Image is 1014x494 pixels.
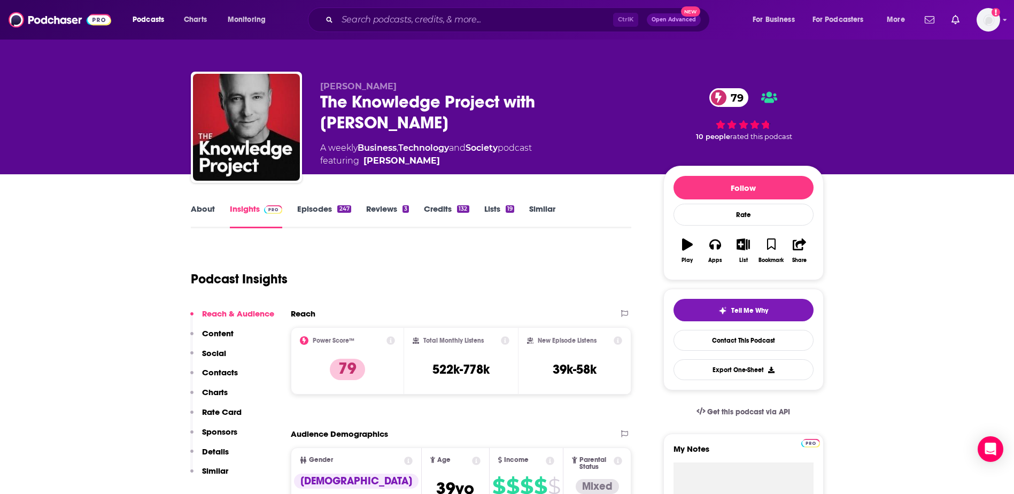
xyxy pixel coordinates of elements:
[264,205,283,214] img: Podchaser Pro
[887,12,905,27] span: More
[190,308,274,328] button: Reach & Audience
[758,257,784,264] div: Bookmark
[190,466,228,485] button: Similar
[193,74,300,181] img: The Knowledge Project with Shane Parrish
[674,359,814,380] button: Export One-Sheet
[729,231,757,270] button: List
[191,204,215,228] a: About
[313,337,354,344] h2: Power Score™
[801,439,820,447] img: Podchaser Pro
[466,143,498,153] a: Society
[191,271,288,287] h1: Podcast Insights
[674,176,814,199] button: Follow
[674,204,814,226] div: Rate
[801,437,820,447] a: Pro website
[190,387,228,407] button: Charts
[879,11,918,28] button: open menu
[745,11,808,28] button: open menu
[320,81,397,91] span: [PERSON_NAME]
[318,7,720,32] div: Search podcasts, credits, & more...
[291,429,388,439] h2: Audience Demographics
[190,348,226,368] button: Social
[337,205,351,213] div: 247
[228,12,266,27] span: Monitoring
[674,330,814,351] a: Contact This Podcast
[576,479,619,494] div: Mixed
[457,205,469,213] div: 132
[708,257,722,264] div: Apps
[681,6,700,17] span: New
[709,88,749,107] a: 79
[731,306,768,315] span: Tell Me Why
[220,11,280,28] button: open menu
[682,257,693,264] div: Play
[397,143,398,153] span: ,
[757,231,785,270] button: Bookmark
[674,231,701,270] button: Play
[812,12,864,27] span: For Podcasters
[992,8,1000,17] svg: Add a profile image
[402,205,409,213] div: 3
[202,328,234,338] p: Content
[202,466,228,476] p: Similar
[309,457,333,464] span: Gender
[739,257,748,264] div: List
[358,143,397,153] a: Business
[125,11,178,28] button: open menu
[674,299,814,321] button: tell me why sparkleTell Me Why
[806,11,879,28] button: open menu
[647,13,701,26] button: Open AdvancedNew
[701,231,729,270] button: Apps
[398,143,449,153] a: Technology
[432,361,490,377] h3: 522k-778k
[688,399,799,425] a: Get this podcast via API
[330,359,365,380] p: 79
[423,337,484,344] h2: Total Monthly Listens
[506,205,514,213] div: 19
[652,17,696,22] span: Open Advanced
[792,257,807,264] div: Share
[947,11,964,29] a: Show notifications dropdown
[294,474,419,489] div: [DEMOGRAPHIC_DATA]
[696,133,730,141] span: 10 people
[320,142,532,167] div: A weekly podcast
[504,457,529,464] span: Income
[978,436,1003,462] div: Open Intercom Messenger
[977,8,1000,32] img: User Profile
[663,81,824,148] div: 79 10 peoplerated this podcast
[184,12,207,27] span: Charts
[553,361,597,377] h3: 39k-58k
[579,457,612,470] span: Parental Status
[720,88,749,107] span: 79
[977,8,1000,32] span: Logged in as WE_Broadcast
[529,204,555,228] a: Similar
[707,407,790,416] span: Get this podcast via API
[449,143,466,153] span: and
[190,367,238,387] button: Contacts
[202,407,242,417] p: Rate Card
[202,427,237,437] p: Sponsors
[202,348,226,358] p: Social
[437,457,451,464] span: Age
[753,12,795,27] span: For Business
[190,446,229,466] button: Details
[920,11,939,29] a: Show notifications dropdown
[202,308,274,319] p: Reach & Audience
[320,155,532,167] span: featuring
[177,11,213,28] a: Charts
[613,13,638,27] span: Ctrl K
[291,308,315,319] h2: Reach
[538,337,597,344] h2: New Episode Listens
[9,10,111,30] a: Podchaser - Follow, Share and Rate Podcasts
[190,407,242,427] button: Rate Card
[202,367,238,377] p: Contacts
[297,204,351,228] a: Episodes247
[363,155,440,167] a: Shane Parrish
[230,204,283,228] a: InsightsPodchaser Pro
[190,427,237,446] button: Sponsors
[977,8,1000,32] button: Show profile menu
[190,328,234,348] button: Content
[202,446,229,457] p: Details
[674,444,814,462] label: My Notes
